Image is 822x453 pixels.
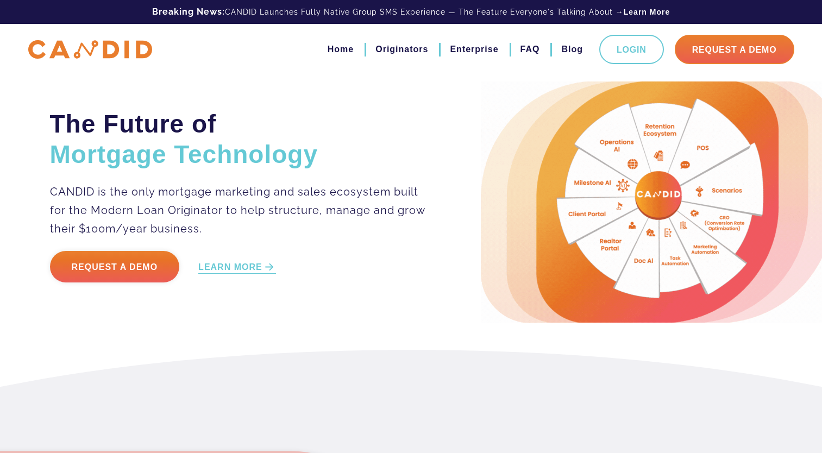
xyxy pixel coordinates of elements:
a: FAQ [520,40,540,59]
img: CANDID APP [28,40,152,59]
a: Login [599,35,664,64]
a: Blog [561,40,583,59]
a: Request a Demo [50,251,180,282]
b: Breaking News: [152,7,225,17]
a: Home [328,40,354,59]
span: Mortgage Technology [50,140,318,168]
a: LEARN MORE [198,261,276,274]
a: Request A Demo [675,35,794,64]
a: Originators [375,40,428,59]
a: Learn More [624,7,670,17]
h2: The Future of [50,109,426,169]
p: CANDID is the only mortgage marketing and sales ecosystem built for the Modern Loan Originator to... [50,183,426,238]
a: Enterprise [450,40,498,59]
